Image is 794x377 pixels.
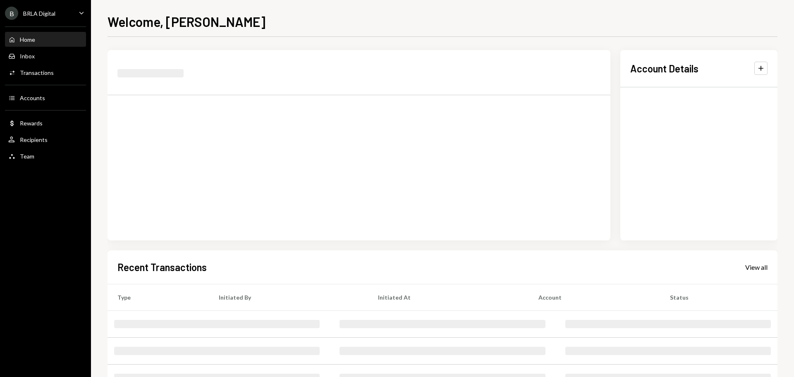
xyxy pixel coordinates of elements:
[117,260,207,274] h2: Recent Transactions
[20,153,34,160] div: Team
[108,284,209,310] th: Type
[368,284,529,310] th: Initiated At
[20,53,35,60] div: Inbox
[5,65,86,80] a: Transactions
[20,136,48,143] div: Recipients
[5,149,86,163] a: Team
[108,13,265,30] h1: Welcome, [PERSON_NAME]
[5,48,86,63] a: Inbox
[660,284,777,310] th: Status
[20,69,54,76] div: Transactions
[745,262,768,271] a: View all
[5,32,86,47] a: Home
[529,284,660,310] th: Account
[20,120,43,127] div: Rewards
[5,132,86,147] a: Recipients
[5,90,86,105] a: Accounts
[630,62,698,75] h2: Account Details
[23,10,55,17] div: BRLA Digital
[745,263,768,271] div: View all
[5,115,86,130] a: Rewards
[20,36,35,43] div: Home
[5,7,18,20] div: B
[209,284,368,310] th: Initiated By
[20,94,45,101] div: Accounts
